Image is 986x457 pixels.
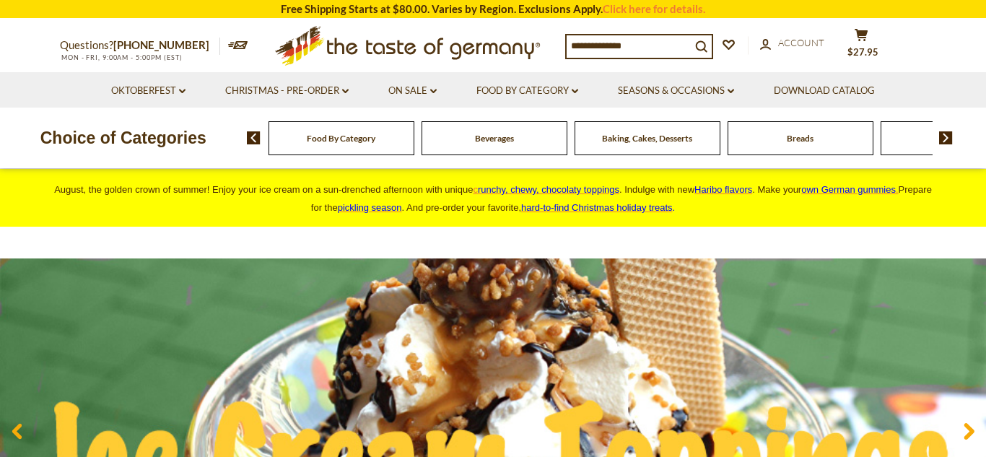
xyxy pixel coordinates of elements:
[602,133,692,144] a: Baking, Cakes, Desserts
[111,83,186,99] a: Oktoberfest
[478,184,619,195] span: runchy, chewy, chocolaty toppings
[603,2,705,15] a: Click here for details.
[247,131,261,144] img: previous arrow
[801,184,898,195] a: own German gummies.
[54,184,932,213] span: August, the golden crown of summer! Enjoy your ice cream on a sun-drenched afternoon with unique ...
[473,184,619,195] a: crunchy, chewy, chocolaty toppings
[225,83,349,99] a: Christmas - PRE-ORDER
[338,202,402,213] a: pickling season
[113,38,209,51] a: [PHONE_NUMBER]
[388,83,437,99] a: On Sale
[787,133,813,144] a: Breads
[307,133,375,144] a: Food By Category
[476,83,578,99] a: Food By Category
[521,202,673,213] a: hard-to-find Christmas holiday treats
[694,184,752,195] a: Haribo flavors
[60,53,183,61] span: MON - FRI, 9:00AM - 5:00PM (EST)
[618,83,734,99] a: Seasons & Occasions
[801,184,896,195] span: own German gummies
[521,202,675,213] span: .
[939,131,953,144] img: next arrow
[60,36,220,55] p: Questions?
[847,46,878,58] span: $27.95
[778,37,824,48] span: Account
[760,35,824,51] a: Account
[839,28,883,64] button: $27.95
[774,83,875,99] a: Download Catalog
[475,133,514,144] a: Beverages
